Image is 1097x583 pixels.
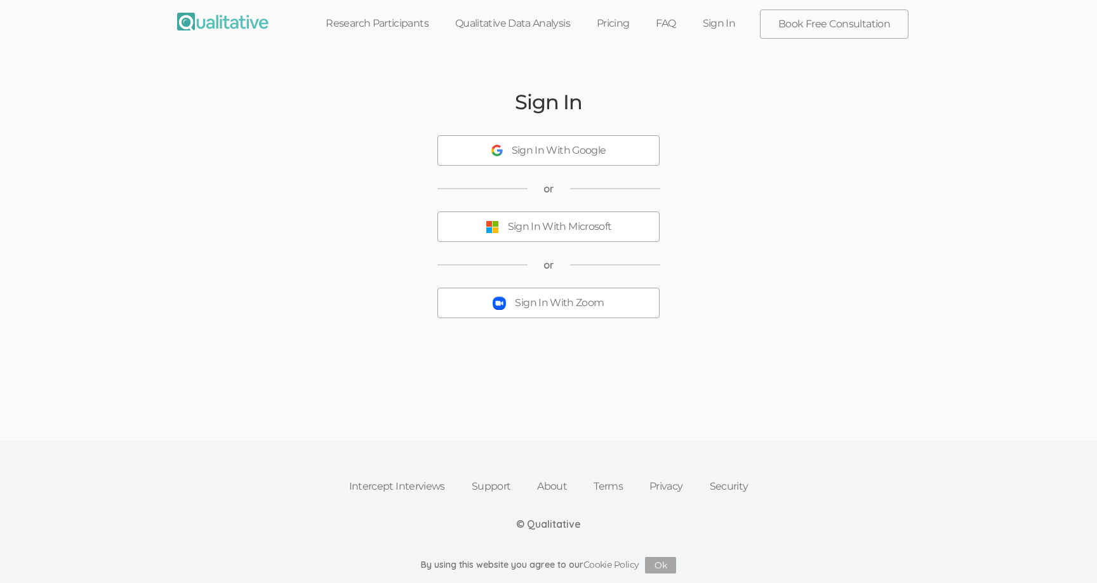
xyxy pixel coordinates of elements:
[491,145,503,156] img: Sign In With Google
[437,288,660,318] button: Sign In With Zoom
[645,557,676,573] button: Ok
[642,10,689,37] a: FAQ
[508,220,612,234] div: Sign In With Microsoft
[583,10,643,37] a: Pricing
[543,182,554,196] span: or
[437,135,660,166] button: Sign In With Google
[543,258,554,272] span: or
[336,472,458,500] a: Intercept Interviews
[524,472,580,500] a: About
[689,10,749,37] a: Sign In
[493,297,506,310] img: Sign In With Zoom
[312,10,442,37] a: Research Participants
[515,296,604,311] div: Sign In With Zoom
[696,472,762,500] a: Security
[177,13,269,30] img: Qualitative
[437,211,660,242] button: Sign In With Microsoft
[516,517,581,532] div: © Qualitative
[512,144,606,158] div: Sign In With Google
[442,10,583,37] a: Qualitative Data Analysis
[421,557,677,573] div: By using this website you agree to our
[636,472,696,500] a: Privacy
[486,220,499,234] img: Sign In With Microsoft
[583,559,639,570] a: Cookie Policy
[458,472,524,500] a: Support
[761,10,908,38] a: Book Free Consultation
[580,472,636,500] a: Terms
[515,91,582,113] h2: Sign In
